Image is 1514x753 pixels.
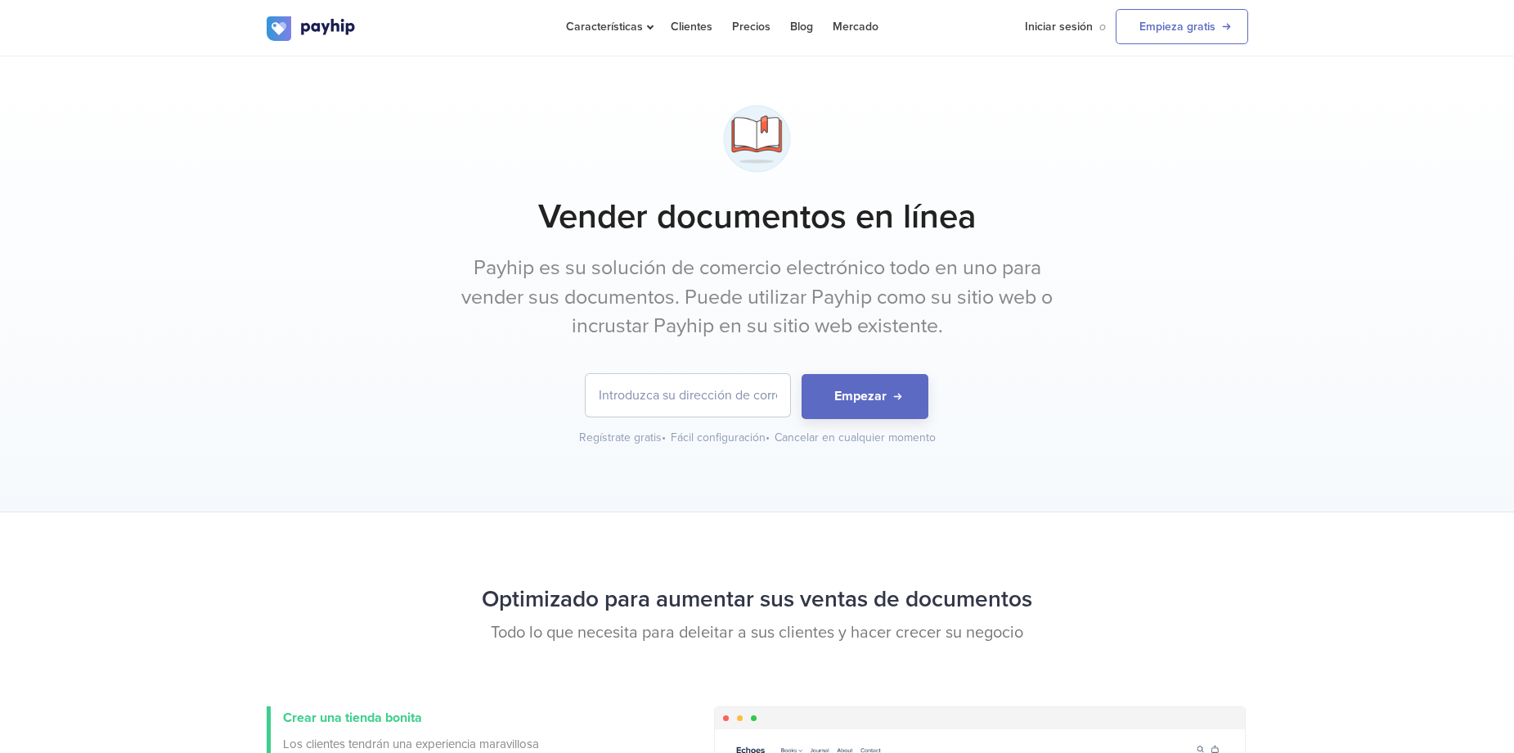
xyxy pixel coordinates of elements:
div: Cancelar en cualquier momento [775,430,936,446]
a: Empieza gratis [1116,9,1248,44]
h2: Optimizado para aumentar sus ventas de documentos [267,578,1248,621]
div: Regístrate gratis [579,430,667,446]
p: Payhip es su solución de comercio electrónico todo en uno para vender sus documentos. Puede utili... [451,254,1064,341]
p: Todo lo que necesita para deleitar a sus clientes y hacer crecer su negocio [267,621,1248,645]
span: • [662,431,666,444]
span: Características [566,20,651,34]
div: Fácil configuración [671,430,771,446]
input: Introduzca su dirección de correo electrónico [586,374,790,417]
button: Empezar [802,374,928,419]
span: Crear una tienda bonita [283,710,422,726]
img: bookmark-6w6ifwtzjfv4eucylhl5b3.png [716,97,798,180]
span: • [766,431,770,444]
h1: Vender documentos en línea [267,196,1248,237]
img: logo.svg [267,16,357,41]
